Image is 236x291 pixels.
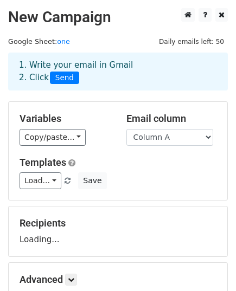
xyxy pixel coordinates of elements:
[11,59,225,84] div: 1. Write your email in Gmail 2. Click
[50,72,79,85] span: Send
[20,129,86,146] a: Copy/paste...
[20,172,61,189] a: Load...
[57,37,70,46] a: one
[78,172,106,189] button: Save
[20,113,110,125] h5: Variables
[155,37,228,46] a: Daily emails left: 50
[155,36,228,48] span: Daily emails left: 50
[20,157,66,168] a: Templates
[20,274,216,286] h5: Advanced
[20,217,216,245] div: Loading...
[126,113,217,125] h5: Email column
[20,217,216,229] h5: Recipients
[8,37,70,46] small: Google Sheet:
[8,8,228,27] h2: New Campaign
